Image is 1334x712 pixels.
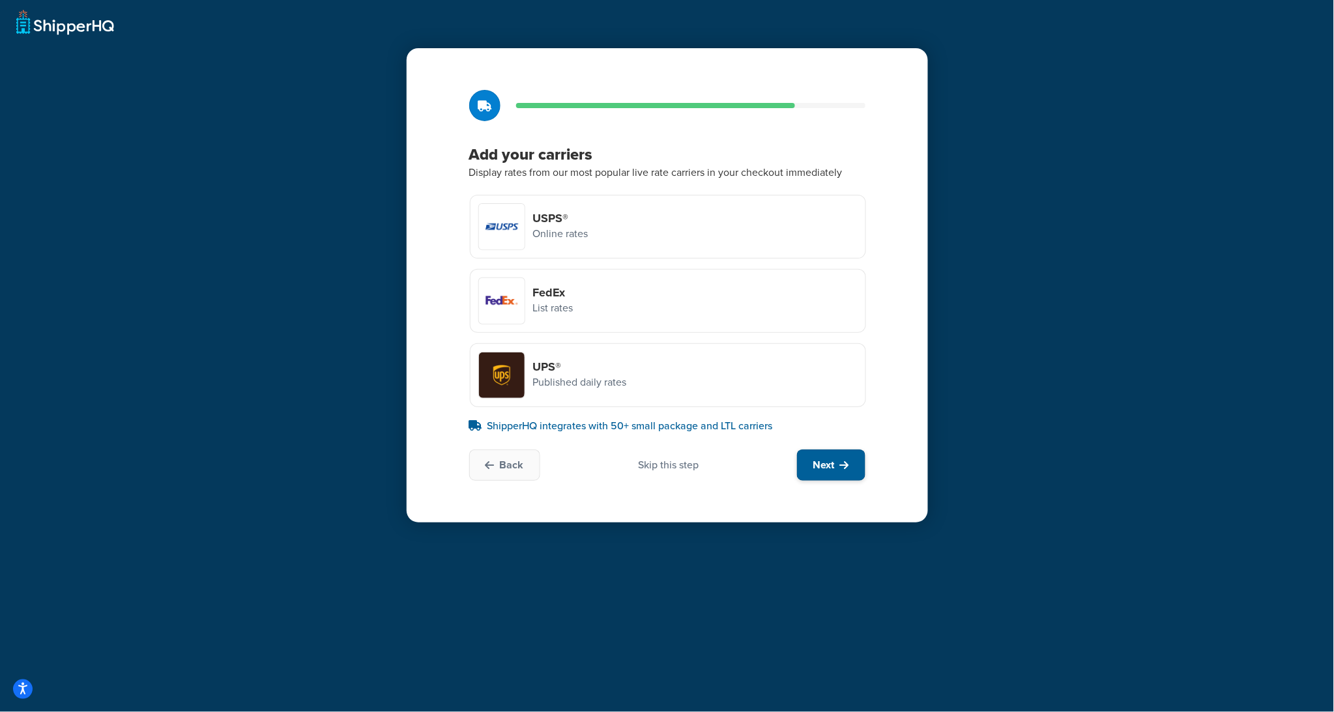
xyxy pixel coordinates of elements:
div: Skip this step [638,458,699,472]
h3: Add your carriers [469,145,865,164]
button: Next [797,449,865,481]
span: Next [813,458,835,472]
span: Back [500,458,524,472]
button: Back [469,449,540,481]
h4: UPS® [533,360,627,374]
h4: USPS® [533,211,588,225]
p: Display rates from our most popular live rate carriers in your checkout immediately [469,164,865,181]
p: Published daily rates [533,374,627,391]
p: ShipperHQ integrates with 50+ small package and LTL carriers [469,418,865,434]
h4: FedEx [533,285,573,300]
p: Online rates [533,225,588,242]
p: List rates [533,300,573,317]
